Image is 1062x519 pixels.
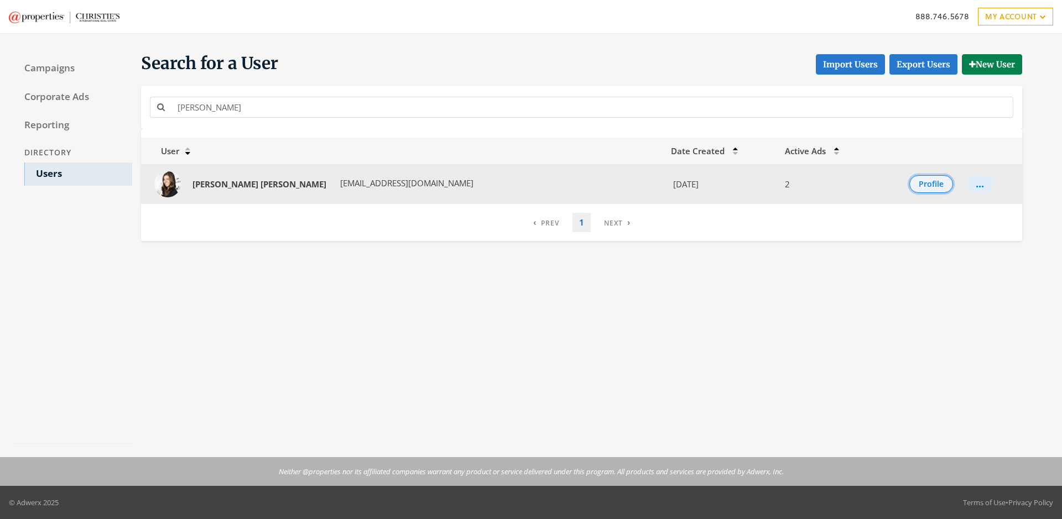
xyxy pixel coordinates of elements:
[909,175,953,193] button: Profile
[963,497,1006,507] a: Terms of Use
[141,53,278,75] span: Search for a User
[963,497,1053,508] div: •
[962,54,1022,75] button: New User
[9,497,59,508] p: © Adwerx 2025
[978,8,1053,25] a: My Account
[13,86,132,109] a: Corporate Ads
[13,114,132,137] a: Reporting
[9,12,119,23] img: Adwerx
[13,57,132,80] a: Campaigns
[157,103,165,111] i: Search for a name or email address
[13,143,132,163] div: Directory
[279,466,784,477] p: Neither @properties nor its affiliated companies warrant any product or service delivered under t...
[966,176,993,192] button: ...
[185,174,334,195] a: [PERSON_NAME] [PERSON_NAME]
[154,171,181,197] img: Nicole Dahl profile
[148,145,179,156] span: User
[915,11,969,22] a: 888.746.5678
[171,97,1013,117] input: Search for a name or email address
[192,179,258,190] strong: [PERSON_NAME]
[527,213,637,232] nav: pagination
[572,213,591,232] a: 1
[889,54,957,75] a: Export Users
[976,184,984,185] div: ...
[1008,497,1053,507] a: Privacy Policy
[816,54,885,75] button: Import Users
[338,177,473,188] span: [EMAIL_ADDRESS][DOMAIN_NAME]
[785,145,826,156] span: Active Ads
[671,145,725,156] span: Date Created
[261,179,326,190] strong: [PERSON_NAME]
[24,162,132,186] a: Users
[664,164,778,204] td: [DATE]
[778,164,872,204] td: 2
